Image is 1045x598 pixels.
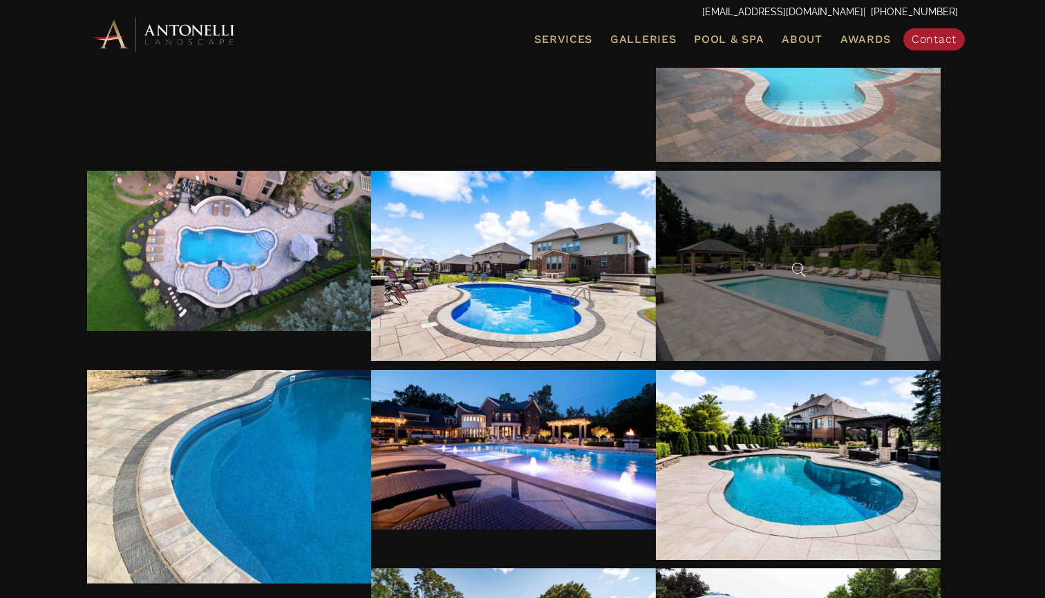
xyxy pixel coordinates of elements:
[87,3,958,21] p: | [PHONE_NUMBER]
[534,34,592,45] span: Services
[688,30,769,48] a: Pool & Spa
[903,28,965,50] a: Contact
[840,32,891,46] span: Awards
[912,32,957,46] span: Contact
[782,34,822,45] span: About
[776,30,828,48] a: About
[610,32,676,46] span: Galleries
[605,30,681,48] a: Galleries
[529,30,598,48] a: Services
[87,15,239,53] img: Antonelli Horizontal Logo
[702,6,863,17] a: [EMAIL_ADDRESS][DOMAIN_NAME]
[835,30,896,48] a: Awards
[694,32,764,46] span: Pool & Spa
